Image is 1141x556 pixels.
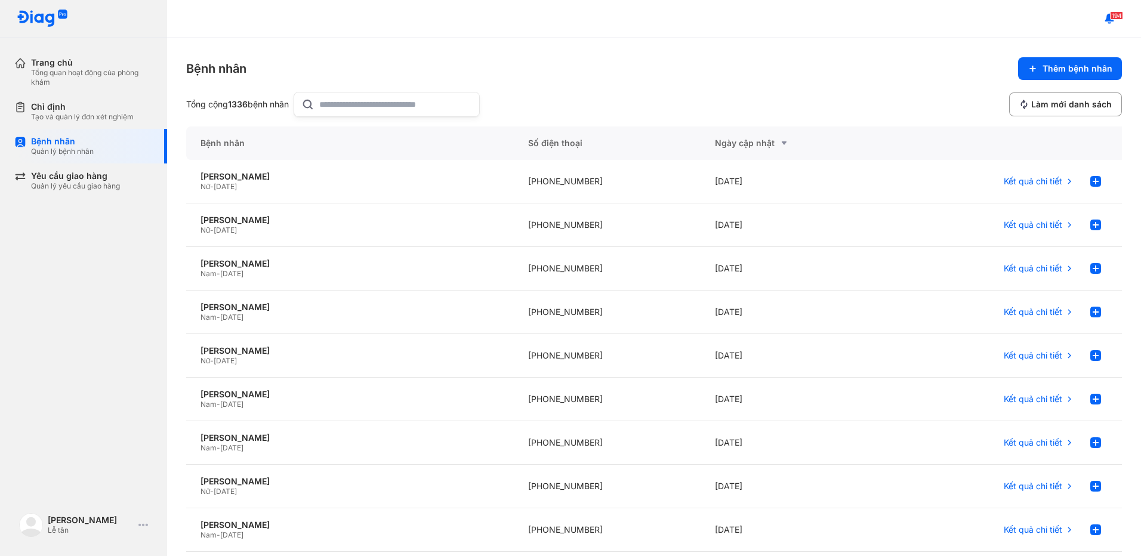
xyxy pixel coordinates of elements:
[201,171,499,182] div: [PERSON_NAME]
[201,530,217,539] span: Nam
[1004,437,1062,448] span: Kết quả chi tiết
[201,258,499,269] div: [PERSON_NAME]
[220,443,243,452] span: [DATE]
[1004,481,1062,492] span: Kết quả chi tiết
[201,476,499,487] div: [PERSON_NAME]
[186,99,289,110] div: Tổng cộng bệnh nhân
[514,421,701,465] div: [PHONE_NUMBER]
[220,530,243,539] span: [DATE]
[514,378,701,421] div: [PHONE_NUMBER]
[217,269,220,278] span: -
[1018,57,1122,80] button: Thêm bệnh nhân
[48,526,134,535] div: Lễ tân
[701,203,888,247] div: [DATE]
[31,101,134,112] div: Chỉ định
[186,60,246,77] div: Bệnh nhân
[31,171,120,181] div: Yêu cầu giao hàng
[1004,220,1062,230] span: Kết quả chi tiết
[220,269,243,278] span: [DATE]
[514,291,701,334] div: [PHONE_NUMBER]
[514,465,701,508] div: [PHONE_NUMBER]
[201,487,210,496] span: Nữ
[214,487,237,496] span: [DATE]
[1004,176,1062,187] span: Kết quả chi tiết
[1031,99,1112,110] span: Làm mới danh sách
[201,400,217,409] span: Nam
[214,356,237,365] span: [DATE]
[210,226,214,234] span: -
[31,68,153,87] div: Tổng quan hoạt động của phòng khám
[201,520,499,530] div: [PERSON_NAME]
[1004,263,1062,274] span: Kết quả chi tiết
[514,508,701,552] div: [PHONE_NUMBER]
[31,147,94,156] div: Quản lý bệnh nhân
[701,465,888,508] div: [DATE]
[701,508,888,552] div: [DATE]
[31,136,94,147] div: Bệnh nhân
[701,291,888,334] div: [DATE]
[1110,11,1123,20] span: 194
[1043,63,1112,74] span: Thêm bệnh nhân
[210,356,214,365] span: -
[514,160,701,203] div: [PHONE_NUMBER]
[201,313,217,322] span: Nam
[1004,524,1062,535] span: Kết quả chi tiết
[1004,307,1062,317] span: Kết quả chi tiết
[201,215,499,226] div: [PERSON_NAME]
[715,136,874,150] div: Ngày cập nhật
[201,226,210,234] span: Nữ
[186,126,514,160] div: Bệnh nhân
[217,443,220,452] span: -
[201,269,217,278] span: Nam
[1004,350,1062,361] span: Kết quả chi tiết
[210,182,214,191] span: -
[19,513,43,537] img: logo
[701,378,888,421] div: [DATE]
[220,313,243,322] span: [DATE]
[31,181,120,191] div: Quản lý yêu cầu giao hàng
[220,400,243,409] span: [DATE]
[217,313,220,322] span: -
[201,345,499,356] div: [PERSON_NAME]
[201,433,499,443] div: [PERSON_NAME]
[201,356,210,365] span: Nữ
[210,487,214,496] span: -
[1009,92,1122,116] button: Làm mới danh sách
[514,334,701,378] div: [PHONE_NUMBER]
[201,302,499,313] div: [PERSON_NAME]
[201,389,499,400] div: [PERSON_NAME]
[701,334,888,378] div: [DATE]
[514,247,701,291] div: [PHONE_NUMBER]
[48,515,134,526] div: [PERSON_NAME]
[201,443,217,452] span: Nam
[1004,394,1062,404] span: Kết quả chi tiết
[201,182,210,191] span: Nữ
[228,99,248,109] span: 1336
[17,10,68,28] img: logo
[514,126,701,160] div: Số điện thoại
[217,400,220,409] span: -
[214,182,237,191] span: [DATE]
[217,530,220,539] span: -
[701,421,888,465] div: [DATE]
[214,226,237,234] span: [DATE]
[514,203,701,247] div: [PHONE_NUMBER]
[31,112,134,122] div: Tạo và quản lý đơn xét nghiệm
[701,247,888,291] div: [DATE]
[701,160,888,203] div: [DATE]
[31,57,153,68] div: Trang chủ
